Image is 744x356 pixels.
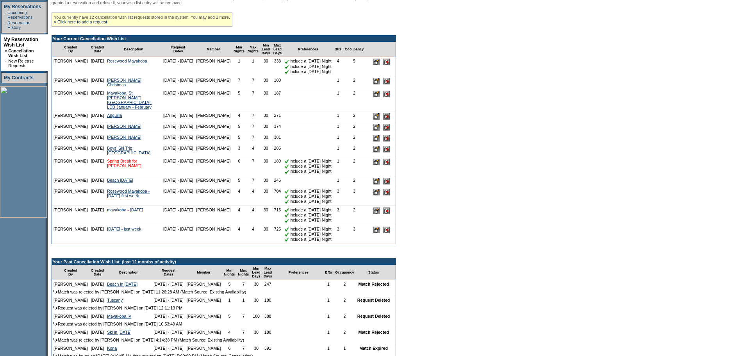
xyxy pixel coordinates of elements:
td: [PERSON_NAME] [52,133,89,144]
a: [PERSON_NAME] Christmas [107,78,141,87]
input: Delete this Request [383,159,390,165]
td: Match was rejected by [PERSON_NAME] on [DATE] 11:26:28 AM (Match Source: Existing Availability) [52,288,396,296]
td: 1 [333,76,343,89]
td: 2 [343,176,366,187]
td: 30 [260,144,272,157]
nobr: Include a [DATE] Night [285,218,332,222]
td: Created By [52,42,89,57]
td: 30 [250,328,262,336]
td: 30 [260,122,272,133]
img: chkSmaller.gif [285,213,289,218]
nobr: [DATE] - [DATE] [163,227,193,231]
a: Rosewood Mayakoba [107,59,147,63]
a: My Reservations [4,4,41,9]
td: 1 [323,296,334,304]
nobr: Include a [DATE] Night [285,169,332,174]
td: 7 [236,344,250,352]
td: 7 [232,76,246,89]
td: Min Nights [232,42,246,57]
a: » Click here to add a request [54,20,107,24]
td: 3 [343,187,366,206]
td: 30 [260,89,272,111]
td: · [5,10,7,20]
td: 1 [232,57,246,76]
td: 180 [272,76,284,89]
td: [PERSON_NAME] [52,296,89,304]
td: 30 [260,157,272,176]
td: Request was deleted by [PERSON_NAME] on [DATE] 10:53:49 AM [52,320,396,328]
input: Delete this Request [383,146,390,152]
td: 5 [232,133,246,144]
td: 7 [246,133,260,144]
td: [PERSON_NAME] [185,280,223,288]
td: Your Current Cancellation Wish List [52,36,396,42]
td: [PERSON_NAME] [52,122,89,133]
td: [PERSON_NAME] [194,176,232,187]
td: 180 [272,157,284,176]
td: Status [356,265,392,280]
img: chkSmaller.gif [285,159,289,164]
td: Request Dates [162,42,195,57]
td: 30 [260,57,272,76]
td: 338 [272,57,284,76]
a: Boys' Ski Trip [GEOGRAPHIC_DATA] [107,146,150,155]
nobr: Request Deleted [357,298,390,302]
td: 30 [260,133,272,144]
td: 187 [272,89,284,111]
nobr: Include a [DATE] Night [285,208,332,212]
td: 3 [333,206,343,225]
nobr: [DATE] - [DATE] [153,298,184,302]
a: New Release Requests [8,59,34,68]
nobr: Request Deleted [357,314,390,318]
td: 3 [333,225,343,244]
td: 1 [246,57,260,76]
td: Created Date [89,42,106,57]
a: Rosewood Mayakoba - [DATE] first week [107,189,150,198]
input: Delete this Request [383,124,390,131]
nobr: Include a [DATE] Night [285,199,332,204]
td: [DATE] [89,144,106,157]
td: Created Date [89,265,106,280]
nobr: Include a [DATE] Night [285,159,332,163]
td: 4 [232,187,246,206]
input: Edit this Request [373,124,380,131]
td: 7 [236,280,250,288]
td: [DATE] [89,157,106,176]
input: Edit this Request [373,78,380,84]
img: chkSmaller.gif [285,189,289,194]
td: 5 [222,312,236,320]
td: 2 [334,328,356,336]
td: [PERSON_NAME] [52,111,89,122]
td: Request Dates [152,265,185,280]
td: 7 [246,89,260,111]
nobr: [DATE] - [DATE] [163,135,193,140]
td: Min Lead Days [260,42,272,57]
td: 247 [262,280,274,288]
td: 1 [323,344,334,352]
a: My Contracts [4,75,34,81]
nobr: Include a [DATE] Night [285,227,332,231]
nobr: [DATE] - [DATE] [163,59,193,63]
input: Delete this Request [383,135,390,141]
td: Request was deleted by [PERSON_NAME] on [DATE] 12:11:13 PM [52,304,396,312]
img: chkSmaller.gif [285,237,289,242]
td: 2 [343,144,366,157]
td: 30 [250,280,262,288]
nobr: [DATE] - [DATE] [153,282,184,286]
input: Edit this Request [373,135,380,141]
td: 2 [343,206,366,225]
td: 1 [334,344,356,352]
td: 4 [232,225,246,244]
td: [PERSON_NAME] [185,328,223,336]
nobr: Include a [DATE] Night [285,164,332,168]
td: [DATE] [89,122,106,133]
td: [PERSON_NAME] [52,312,89,320]
a: [PERSON_NAME] [107,124,141,129]
input: Delete this Request [383,178,390,184]
a: Ski in [DATE] [107,330,132,335]
td: 4 [246,225,260,244]
nobr: [DATE] - [DATE] [163,91,193,95]
td: [DATE] [89,312,106,320]
td: Max Nights [236,265,250,280]
input: Delete this Request [383,78,390,84]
